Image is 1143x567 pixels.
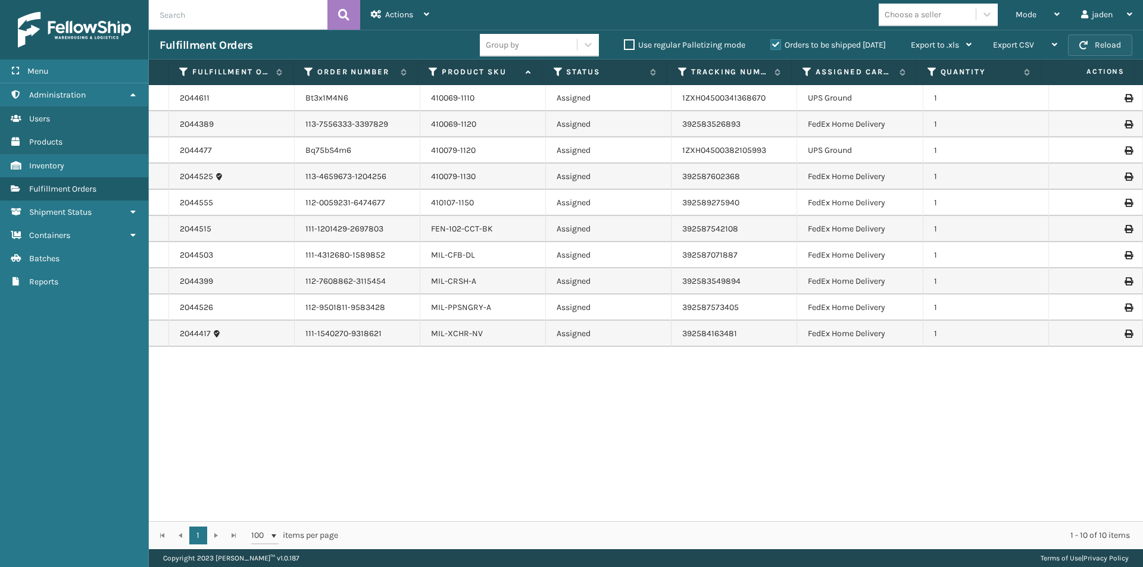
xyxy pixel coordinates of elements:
[295,111,420,137] td: 113-7556333-3397829
[1125,173,1132,181] i: Print Label
[295,137,420,164] td: Bq75bS4m6
[923,111,1049,137] td: 1
[295,242,420,268] td: 111-4312680-1589852
[682,250,738,260] a: 392587071887
[431,276,476,286] a: MIL-CRSH-A
[180,249,213,261] a: 2044503
[1125,199,1132,207] i: Print Label
[682,224,738,234] a: 392587542108
[797,85,923,111] td: UPS Ground
[295,295,420,321] td: 112-9501811-9583428
[29,137,63,147] span: Products
[431,93,474,103] a: 410069-1110
[546,137,672,164] td: Assigned
[885,8,941,21] div: Choose a seller
[18,12,131,48] img: logo
[797,164,923,190] td: FedEx Home Delivery
[546,111,672,137] td: Assigned
[1045,62,1132,82] span: Actions
[180,92,210,104] a: 2044611
[546,190,672,216] td: Assigned
[1125,303,1132,312] i: Print Label
[160,38,252,52] h3: Fulfillment Orders
[180,275,213,287] a: 2044399
[797,216,923,242] td: FedEx Home Delivery
[546,164,672,190] td: Assigned
[566,67,644,77] label: Status
[251,530,269,541] span: 100
[941,67,1018,77] label: Quantity
[295,164,420,190] td: 113-4659673-1204256
[1041,549,1129,567] div: |
[797,268,923,295] td: FedEx Home Delivery
[682,145,766,155] a: 1ZXH04500382105993
[682,276,741,286] a: 392583549894
[163,549,299,567] p: Copyright 2023 [PERSON_NAME]™ v 1.0.187
[797,111,923,137] td: FedEx Home Delivery
[923,321,1049,347] td: 1
[431,302,491,312] a: MIL-PPSNGRY-A
[431,145,476,155] a: 410079-1120
[682,171,740,181] a: 392587602368
[923,268,1049,295] td: 1
[911,40,959,50] span: Export to .xls
[180,302,213,314] a: 2044526
[923,295,1049,321] td: 1
[923,164,1049,190] td: 1
[295,85,420,111] td: Bt3x1M4N6
[770,40,886,50] label: Orders to be shipped [DATE]
[295,216,420,242] td: 111-1201429-2697803
[431,328,483,339] a: MIL-XCHR-NV
[624,40,745,50] label: Use regular Palletizing mode
[1125,330,1132,338] i: Print Label
[189,527,207,544] a: 1
[295,190,420,216] td: 112-0059231-6474677
[1125,277,1132,286] i: Print Label
[797,190,923,216] td: FedEx Home Delivery
[1068,35,1132,56] button: Reload
[546,242,672,268] td: Assigned
[923,216,1049,242] td: 1
[797,242,923,268] td: FedEx Home Delivery
[29,184,96,194] span: Fulfillment Orders
[993,40,1034,50] span: Export CSV
[1083,554,1129,562] a: Privacy Policy
[923,242,1049,268] td: 1
[682,302,739,312] a: 392587573405
[29,253,60,264] span: Batches
[1016,10,1036,20] span: Mode
[317,67,395,77] label: Order Number
[1125,120,1132,129] i: Print Label
[546,85,672,111] td: Assigned
[1125,251,1132,259] i: Print Label
[29,161,64,171] span: Inventory
[180,118,214,130] a: 2044389
[431,171,476,181] a: 410079-1130
[431,224,493,234] a: FEN-102-CCT-BK
[355,530,1130,541] div: 1 - 10 of 10 items
[29,207,92,217] span: Shipment Status
[546,321,672,347] td: Assigned
[797,321,923,347] td: FedEx Home Delivery
[29,90,86,100] span: Administration
[431,198,474,208] a: 410107-1150
[192,67,270,77] label: Fulfillment Order Id
[295,268,420,295] td: 112-7608862-3115454
[180,328,211,340] a: 2044417
[691,67,769,77] label: Tracking Number
[180,197,213,209] a: 2044555
[385,10,413,20] span: Actions
[923,85,1049,111] td: 1
[486,39,519,51] div: Group by
[1125,94,1132,102] i: Print Label
[29,230,70,240] span: Containers
[431,250,475,260] a: MIL-CFB-DL
[546,216,672,242] td: Assigned
[29,277,58,287] span: Reports
[251,527,338,544] span: items per page
[546,268,672,295] td: Assigned
[1041,554,1082,562] a: Terms of Use
[797,295,923,321] td: FedEx Home Delivery
[682,119,741,129] a: 392583526893
[923,137,1049,164] td: 1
